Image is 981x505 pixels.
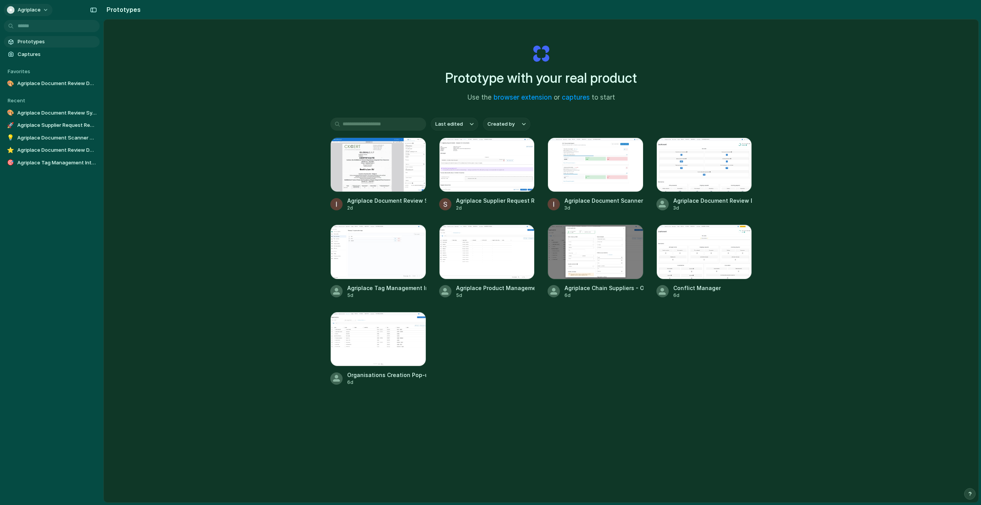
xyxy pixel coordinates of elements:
a: ⭐Agriplace Document Review Dashboard [4,144,100,156]
div: Agriplace Document Review System [347,197,426,205]
h2: Prototypes [103,5,141,14]
div: 6d [564,292,643,299]
span: Agriplace Document Review System [17,109,97,117]
span: Created by [487,120,515,128]
button: Created by [483,118,530,131]
div: Conflict Manager [673,284,721,292]
a: Agriplace Supplier Request ReviewAgriplace Supplier Request Review2d [439,138,535,212]
div: Agriplace Supplier Request Review [456,197,535,205]
div: Agriplace Chain Suppliers - Organization Search [564,284,643,292]
span: Agriplace Tag Management Interface [17,159,97,167]
a: Agriplace Document Scanner DashboardAgriplace Document Scanner Dashboard3d [548,138,643,212]
div: Agriplace Tag Management Interface [347,284,426,292]
div: Organisations Creation Pop-up for Agriplace [347,371,426,379]
div: Agriplace Document Review Dashboard [673,197,752,205]
a: 🎨Agriplace Document Review System [4,107,100,119]
a: Agriplace Tag Management InterfaceAgriplace Tag Management Interface5d [330,225,426,298]
h1: Prototype with your real product [445,68,637,88]
span: Agriplace Document Scanner Dashboard [17,134,97,142]
div: Agriplace Document Scanner Dashboard [564,197,643,205]
div: 6d [673,292,721,299]
a: Conflict ManagerConflict Manager6d [656,225,752,298]
div: 3d [564,205,643,212]
a: Agriplace Document Review SystemAgriplace Document Review System2d [330,138,426,212]
button: Last edited [431,118,478,131]
span: Use the or to start [468,93,615,103]
a: 💡Agriplace Document Scanner Dashboard [4,132,100,144]
a: 🎨Agriplace Document Review Dashboard [4,78,100,89]
div: 🎯 [7,159,14,167]
div: 6d [347,379,426,386]
a: Agriplace Product Management FlowAgriplace Product Management Flow5d [439,225,535,298]
a: 🎯Agriplace Tag Management Interface [4,157,100,169]
span: Captures [18,51,97,58]
span: Agriplace Document Review Dashboard [17,80,97,87]
button: Agriplace [4,4,52,16]
span: Prototypes [18,38,97,46]
div: 🎨 [7,109,14,117]
a: 🚀Agriplace Supplier Request Review [4,120,100,131]
div: Agriplace Product Management Flow [456,284,535,292]
span: Last edited [435,120,463,128]
div: 🚀 [7,121,14,129]
a: Organisations Creation Pop-up for AgriplaceOrganisations Creation Pop-up for Agriplace6d [330,312,426,386]
a: Agriplace Chain Suppliers - Organization SearchAgriplace Chain Suppliers - Organization Search6d [548,225,643,298]
div: 🎨 [7,80,14,87]
a: browser extension [494,93,552,101]
a: Agriplace Document Review DashboardAgriplace Document Review Dashboard3d [656,138,752,212]
span: Agriplace Supplier Request Review [17,121,97,129]
div: 2d [456,205,535,212]
div: 5d [456,292,535,299]
span: Agriplace [18,6,41,14]
span: Agriplace Document Review Dashboard [17,146,97,154]
div: 5d [347,292,426,299]
a: Captures [4,49,100,60]
div: 💡 [7,134,14,142]
span: Favorites [8,68,30,74]
div: 3d [673,205,752,212]
a: captures [562,93,590,101]
a: Prototypes [4,36,100,48]
div: 2d [347,205,426,212]
div: ⭐ [7,146,14,154]
span: Recent [8,97,25,103]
